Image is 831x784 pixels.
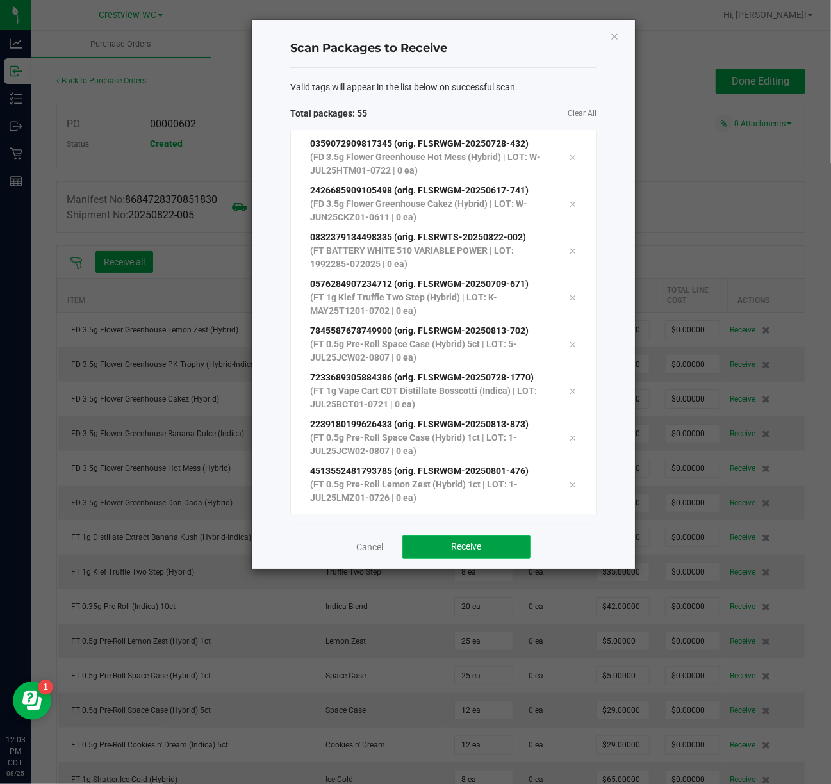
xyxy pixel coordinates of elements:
span: 5023257919139067 (orig. FLSRWGM-20250725-906) [310,512,529,523]
span: 2426685909105498 (orig. FLSRWGM-20250617-741) [310,185,529,195]
p: (FT 0.5g Pre-Roll Space Case (Hybrid) 5ct | LOT: 5-JUL25JCW02-0807 | 0 ea) [310,338,550,364]
p: (FT 1g Kief Truffle Two Step (Hybrid) | LOT: K-MAY25T1201-0702 | 0 ea) [310,291,550,318]
p: (FT 1g Vape Cart CDT Distillate Bosscotti (Indica) | LOT: JUL25BCT01-0721 | 0 ea) [310,384,550,411]
iframe: Resource center [13,682,51,720]
span: 0576284907234712 (orig. FLSRWGM-20250709-671) [310,279,529,289]
span: 2239180199626433 (orig. FLSRWGM-20250813-873) [310,419,529,429]
button: Close [610,28,619,44]
span: Total packages: 55 [290,107,443,120]
span: 4513552481793785 (orig. FLSRWGM-20250801-476) [310,466,529,476]
div: Remove tag [559,196,586,211]
span: 0359072909817345 (orig. FLSRWGM-20250728-432) [310,138,529,149]
div: Remove tag [559,243,586,258]
div: Remove tag [559,336,586,352]
button: Receive [402,535,531,559]
iframe: Resource center unread badge [38,680,53,695]
div: Remove tag [559,477,586,492]
p: (FD 3.5g Flower Greenhouse Hot Mess (Hybrid) | LOT: W-JUL25HTM01-0722 | 0 ea) [310,151,550,177]
span: 7233689305884386 (orig. FLSRWGM-20250728-1770) [310,372,534,382]
h4: Scan Packages to Receive [290,40,597,57]
div: Remove tag [559,430,586,445]
div: Remove tag [559,149,586,165]
a: Clear All [568,108,597,119]
a: Cancel [356,541,383,553]
div: Remove tag [559,290,586,305]
span: Receive [452,541,482,551]
span: 7845587678749900 (orig. FLSRWGM-20250813-702) [310,325,529,336]
div: Remove tag [559,383,586,398]
p: (FT 0.5g Pre-Roll Space Case (Hybrid) 1ct | LOT: 1-JUL25JCW02-0807 | 0 ea) [310,431,550,458]
p: (FD 3.5g Flower Greenhouse Cakez (Hybrid) | LOT: W-JUN25CKZ01-0611 | 0 ea) [310,197,550,224]
span: 0832379134498335 (orig. FLSRWTS-20250822-002) [310,232,526,242]
p: (FT 0.5g Pre-Roll Lemon Zest (Hybrid) 1ct | LOT: 1-JUL25LMZ01-0726 | 0 ea) [310,478,550,505]
span: Valid tags will appear in the list below on successful scan. [290,81,518,94]
p: (FT BATTERY WHITE 510 VARIABLE POWER | LOT: 1992285-072025 | 0 ea) [310,244,550,271]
